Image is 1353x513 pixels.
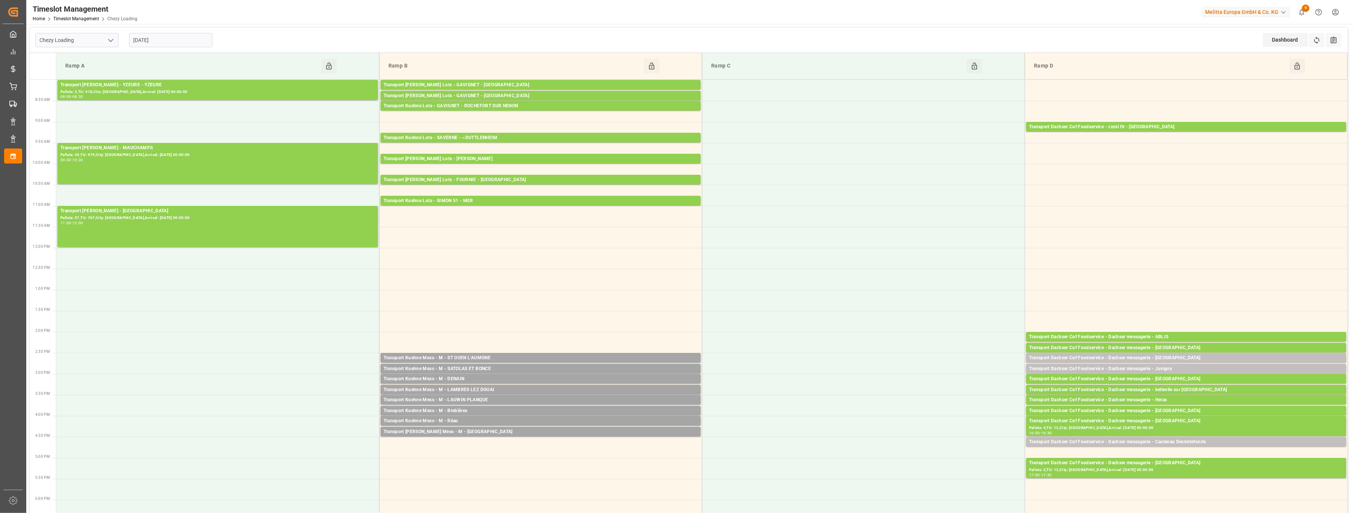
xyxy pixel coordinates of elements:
[129,33,212,47] input: DD-MM-YYYY
[384,110,698,116] div: Pallets: 3,TU: 130,City: ROCHEFORT SUR NENON,Arrival: [DATE] 00:00:00
[1029,417,1343,425] div: Transport Dachser Cof Foodservice - Dachser messagerie - [GEOGRAPHIC_DATA]
[1029,383,1343,389] div: Pallets: 1,TU: ,City: [GEOGRAPHIC_DATA],Arrival: [DATE] 00:00:00
[1029,438,1343,446] div: Transport Dachser Cof Foodservice - Dachser messagerie - Castenau Destretefonds
[384,163,698,169] div: Pallets: 5,TU: 296,City: CARQUEFOU,Arrival: [DATE] 00:00:00
[384,100,698,106] div: Pallets: 13,TU: 708,City: [GEOGRAPHIC_DATA],Arrival: [DATE] 00:00:00
[60,221,71,225] div: 11:00
[384,205,698,211] div: Pallets: 11,TU: 16,City: MER,Arrival: [DATE] 00:00:00
[384,184,698,190] div: Pallets: ,TU: 176,City: [GEOGRAPHIC_DATA],Arrival: [DATE] 00:00:00
[384,436,698,442] div: Pallets: ,TU: 4,City: [GEOGRAPHIC_DATA],Arrival: [DATE] 00:00:00
[1029,407,1343,415] div: Transport Dachser Cof Foodservice - Dachser messagerie - [GEOGRAPHIC_DATA]
[384,155,698,163] div: Transport [PERSON_NAME] Lots - [PERSON_NAME]
[384,362,698,368] div: Pallets: ,TU: 12,City: ST OUEN L'AUMONE,Arrival: [DATE] 00:00:00
[1041,431,1052,435] div: 16:30
[384,176,698,184] div: Transport [PERSON_NAME] Lots - FOURNIE - [GEOGRAPHIC_DATA]
[1040,473,1041,477] div: -
[60,81,375,89] div: Transport [PERSON_NAME] - YZEURE - YZEURE
[1041,473,1052,477] div: 17:30
[384,428,698,436] div: Transport [PERSON_NAME] Mess - M - [GEOGRAPHIC_DATA]
[1029,375,1343,383] div: Transport Dachser Cof Foodservice - Dachser messagerie - [GEOGRAPHIC_DATA]
[708,59,967,73] div: Ramp C
[1029,333,1343,341] div: Transport Dachser Cof Foodservice - Dachser messagerie - ABLIS
[35,370,50,375] span: 3:00 PM
[62,59,321,73] div: Ramp A
[1029,459,1343,467] div: Transport Dachser Cof Foodservice - Dachser messagerie - [GEOGRAPHIC_DATA]
[384,404,698,410] div: Pallets: ,TU: 114,City: LAUWIN PLANQUE,Arrival: [DATE] 00:00:00
[384,383,698,389] div: Pallets: ,TU: 184,City: [GEOGRAPHIC_DATA],Arrival: [DATE] 00:00:00
[35,286,50,291] span: 1:00 PM
[35,454,50,459] span: 5:00 PM
[1029,473,1040,477] div: 17:00
[60,89,375,95] div: Pallets: 2,TU: 418,City: [GEOGRAPHIC_DATA],Arrival: [DATE] 00:00:00
[1029,341,1343,347] div: Pallets: 1,TU: 9,City: ABLIS,Arrival: [DATE] 00:00:00
[35,349,50,354] span: 2:30 PM
[35,412,50,417] span: 4:00 PM
[384,354,698,362] div: Transport Kuehne Mess - M - ST OUEN L'AUMONE
[35,391,50,396] span: 3:30 PM
[384,197,698,205] div: Transport Kuehne Lots - SIMON 51 - MER
[384,417,698,425] div: Transport Kuehne Mess - M - Réau
[1293,4,1310,21] button: show 9 new notifications
[1029,415,1343,421] div: Pallets: ,TU: 11,City: [GEOGRAPHIC_DATA],Arrival: [DATE] 00:00:00
[35,475,50,480] span: 5:30 PM
[384,407,698,415] div: Transport Kuehne Mess - M - Brebières
[384,134,698,142] div: Transport Kuehne Lots - SAVERNE - ~DUTTLENHEIM
[60,152,375,158] div: Pallets: 20,TU: 975,City: [GEOGRAPHIC_DATA],Arrival: [DATE] 00:00:00
[384,375,698,383] div: Transport Kuehne Mess - M - DENAIN
[384,425,698,431] div: Pallets: ,TU: 4,City: [GEOGRAPHIC_DATA],Arrival: [DATE] 00:00:00
[384,396,698,404] div: Transport Kuehne Mess - M - LAUWIN PLANQUE
[384,415,698,421] div: Pallets: ,TU: 7,City: [GEOGRAPHIC_DATA],Arrival: [DATE] 00:00:00
[105,34,116,46] button: open menu
[1302,4,1309,12] span: 9
[1029,352,1343,358] div: Pallets: ,TU: 95,City: [GEOGRAPHIC_DATA],Arrival: [DATE] 00:00:00
[1029,365,1343,373] div: Transport Dachser Cof Foodservice - Dachser messagerie - Juvigny
[1310,4,1327,21] button: Help Center
[1040,431,1041,435] div: -
[35,118,50,123] span: 9:00 AM
[384,365,698,373] div: Transport Kuehne Mess - M - SATOLAS ET BONCE
[1202,7,1290,18] div: Melitta Europa GmbH & Co. KG
[1029,123,1343,131] div: Transport Dachser Cof Foodservice - corsi fit - [GEOGRAPHIC_DATA]
[384,89,698,95] div: Pallets: 16,TU: 626,City: [GEOGRAPHIC_DATA],Arrival: [DATE] 00:00:00
[72,221,83,225] div: 12:00
[60,215,375,221] div: Pallets: 57,TU: 767,City: [GEOGRAPHIC_DATA],Arrival: [DATE] 00:00:00
[60,95,71,98] div: 08:00
[384,81,698,89] div: Transport [PERSON_NAME] Lots - GAVIGNET - [GEOGRAPHIC_DATA]
[71,221,72,225] div: -
[1029,386,1343,394] div: Transport Dachser Cof Foodservice - Dachser messagerie - bellevile sur [GEOGRAPHIC_DATA]
[60,158,71,162] div: 09:30
[72,158,83,162] div: 10:30
[71,158,72,162] div: -
[35,328,50,333] span: 2:00 PM
[33,202,50,207] span: 11:00 AM
[35,33,119,47] input: Type to search/select
[1029,131,1343,137] div: Pallets: 2,TU: 14,City: [GEOGRAPHIC_DATA],Arrival: [DATE] 00:00:00
[384,386,698,394] div: Transport Kuehne Mess - M - LAMBRES LEZ DOUAI
[33,16,45,21] a: Home
[33,181,50,186] span: 10:30 AM
[35,97,50,102] span: 8:30 AM
[1263,33,1308,47] div: Dashboard
[33,244,50,249] span: 12:00 PM
[1029,362,1343,368] div: Pallets: 1,TU: 16,City: [GEOGRAPHIC_DATA],Arrival: [DATE] 00:00:00
[384,373,698,379] div: Pallets: ,TU: 4,City: [PERSON_NAME] ET BONCE,Arrival: [DATE] 00:00:00
[35,139,50,144] span: 9:30 AM
[1029,344,1343,352] div: Transport Dachser Cof Foodservice - Dachser messagerie - [GEOGRAPHIC_DATA]
[1029,394,1343,400] div: Pallets: 1,TU: 12,City: bellevile sur meuse,Arrival: [DATE] 00:00:00
[384,92,698,100] div: Transport [PERSON_NAME] Lots - GAVIGNET - [GEOGRAPHIC_DATA]
[71,95,72,98] div: -
[385,59,644,73] div: Ramp B
[1202,5,1293,19] button: Melitta Europa GmbH & Co. KG
[384,394,698,400] div: Pallets: ,TU: 67,City: [GEOGRAPHIC_DATA],Arrival: [DATE] 00:00:00
[1029,404,1343,410] div: Pallets: ,TU: 32,City: [GEOGRAPHIC_DATA],Arrival: [DATE] 00:00:00
[33,160,50,165] span: 10:00 AM
[33,265,50,270] span: 12:30 PM
[1029,425,1343,431] div: Pallets: 4,TU: 12,City: [GEOGRAPHIC_DATA],Arrival: [DATE] 00:00:00
[1029,354,1343,362] div: Transport Dachser Cof Foodservice - Dachser messagerie - [GEOGRAPHIC_DATA]
[33,3,137,15] div: Timeslot Management
[1031,59,1290,73] div: Ramp D
[1029,431,1040,435] div: 16:00
[384,102,698,110] div: Transport Kuehne Lots - GAVIGNET - ROCHEFORT SUR NENON
[1029,467,1343,473] div: Pallets: 3,TU: 12,City: [GEOGRAPHIC_DATA],Arrival: [DATE] 00:00:00
[33,223,50,228] span: 11:30 AM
